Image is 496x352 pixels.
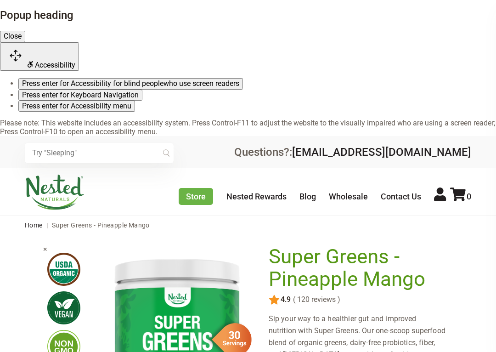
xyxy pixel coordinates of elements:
[163,79,239,88] span: who use screen readers
[52,221,150,229] span: Super Greens - Pineapple Mango
[47,291,80,324] img: vegan
[18,90,142,101] button: Press enter for Keyboard Navigation
[18,78,243,89] button: Press enter for Accessibility for blind peoplewho use screen readers
[179,188,213,205] a: Store
[43,245,47,254] span: ×
[25,175,85,210] img: Nested Naturals
[381,192,421,201] a: Contact Us
[291,295,340,304] span: ( 120 reviews )
[269,295,280,306] img: star.svg
[47,253,80,286] img: usdaorganic
[329,192,368,201] a: Wholesale
[25,143,174,163] input: Try "Sleeping"
[25,216,471,234] nav: breadcrumbs
[467,192,471,201] span: 0
[269,245,448,291] h1: Super Greens - Pineapple Mango
[25,221,43,229] a: Home
[35,61,75,69] span: Accessibility
[44,221,50,229] span: |
[450,192,471,201] a: 0
[18,101,135,112] button: Press enter for Accessibility menu
[299,192,316,201] a: Blog
[226,192,287,201] a: Nested Rewards
[280,295,291,304] span: 4.9
[234,147,471,158] div: Questions?:
[292,146,471,159] a: [EMAIL_ADDRESS][DOMAIN_NAME]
